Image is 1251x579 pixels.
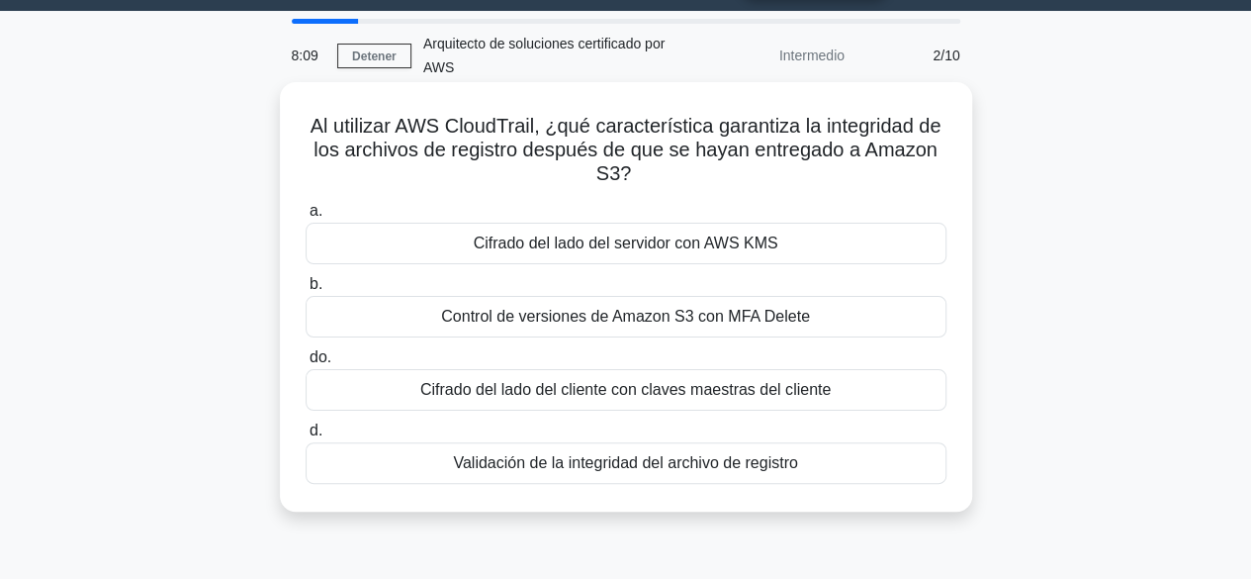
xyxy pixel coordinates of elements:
[441,308,810,325] font: Control de versiones de Amazon S3 con MFA Delete
[423,36,665,75] font: Arquitecto de soluciones certificado por AWS
[352,49,397,63] font: Detener
[310,422,322,438] font: d.
[280,36,337,75] div: 8:09
[311,115,941,184] font: Al utilizar AWS CloudTrail, ¿qué característica garantiza la integridad de los archivos de regist...
[310,275,322,292] font: b.
[453,454,797,471] font: Validación de la integridad del archivo de registro
[337,44,411,68] a: Detener
[310,202,322,219] font: a.
[933,48,959,63] font: 2/10
[420,381,831,398] font: Cifrado del lado del cliente con claves maestras del cliente
[310,348,331,365] font: do.
[779,48,845,63] font: Intermedio
[474,235,778,251] font: Cifrado del lado del servidor con AWS KMS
